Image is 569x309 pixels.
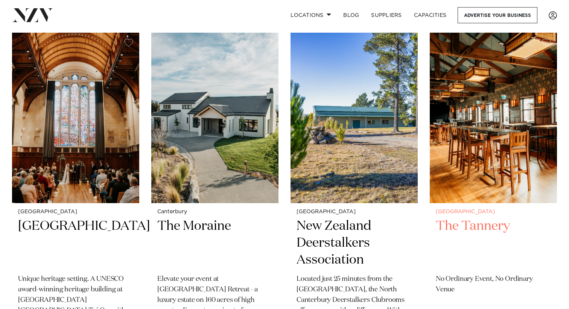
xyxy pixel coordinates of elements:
[337,7,365,23] a: BLOG
[365,7,408,23] a: SUPPLIERS
[436,209,551,215] small: [GEOGRAPHIC_DATA]
[18,209,133,215] small: [GEOGRAPHIC_DATA]
[436,218,551,268] h2: The Tannery
[297,218,412,268] h2: New Zealand Deerstalkers Association
[18,218,133,268] h2: [GEOGRAPHIC_DATA]
[458,7,537,23] a: Advertise your business
[436,274,551,295] p: No Ordinary Event, No Ordinary Venue
[157,209,272,215] small: Canterbury
[408,7,453,23] a: Capacities
[284,7,337,23] a: Locations
[157,218,272,268] h2: The Moraine
[12,8,53,22] img: nzv-logo.png
[297,209,412,215] small: [GEOGRAPHIC_DATA]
